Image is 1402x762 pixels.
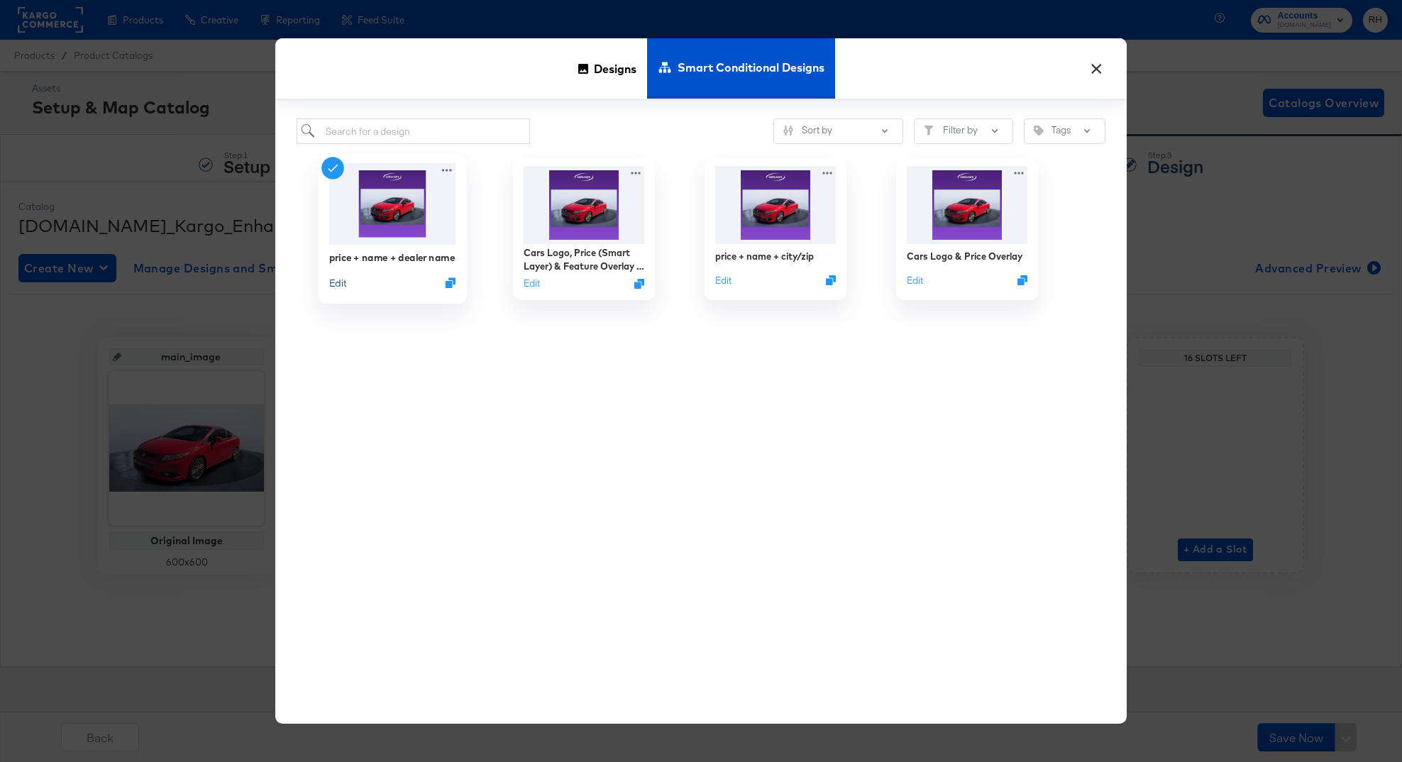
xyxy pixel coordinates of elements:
[826,275,836,285] svg: Duplicate
[907,166,1027,244] img: DYlAL4G6yuH6_tdzYqL8Vw.jpg
[1034,126,1044,136] svg: Tag
[524,166,644,244] img: DYlAL4G6yuH6_tdzYqL8Vw.jpg
[446,278,456,289] svg: Duplicate
[896,158,1038,300] div: Cars Logo & Price OverlayEditDuplicate
[715,250,814,263] div: price + name + city/zip
[914,118,1013,144] button: FilterFilter by
[524,277,540,291] button: Edit
[715,274,732,287] button: Edit
[715,166,836,244] img: DYlAL4G6yuH6_tdzYqL8Vw.jpg
[924,126,934,136] svg: Filter
[594,37,636,99] span: Designs
[773,118,903,144] button: SlidersSort by
[513,158,655,300] div: Cars Logo, Price (Smart Layer) & Feature Overlay Smart DesignEditDuplicate
[524,246,644,272] div: Cars Logo, Price (Smart Layer) & Feature Overlay Smart Design
[1024,118,1105,144] button: TagTags
[297,118,530,145] input: Search for a design
[634,279,644,289] svg: Duplicate
[318,155,467,304] div: price + name + dealer nameEditDuplicate
[1083,53,1109,78] button: ×
[1017,275,1027,285] svg: Duplicate
[329,276,346,289] button: Edit
[329,163,456,245] img: DYlAL4G6yuH6_tdzYqL8Vw.jpg
[678,36,824,99] span: Smart Conditional Designs
[783,126,793,136] svg: Sliders
[907,250,1022,263] div: Cars Logo & Price Overlay
[329,250,455,264] div: price + name + dealer name
[907,274,923,287] button: Edit
[705,158,846,300] div: price + name + city/zipEditDuplicate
